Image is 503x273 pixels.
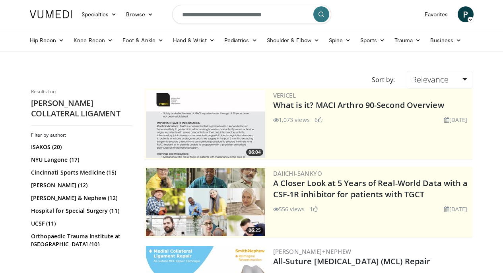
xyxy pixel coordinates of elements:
[31,156,130,164] a: NYU Langone (17)
[69,32,118,48] a: Knee Recon
[310,205,318,213] li: 1
[31,143,130,151] a: ISAKOS (20)
[31,181,130,189] a: [PERSON_NAME] (12)
[146,168,265,236] img: 93c22cae-14d1-47f0-9e4a-a244e824b022.png.300x170_q85_crop-smart_upscale.jpg
[390,32,426,48] a: Trauma
[121,6,158,22] a: Browse
[146,90,265,158] a: 06:04
[77,6,122,22] a: Specialties
[31,88,132,95] p: Results for:
[315,116,322,124] li: 6
[366,71,401,88] div: Sort by:
[146,168,265,236] a: 06:25
[425,32,466,48] a: Business
[412,74,449,85] span: Relevance
[31,169,130,177] a: Cincinnati Sports Medicine (15)
[355,32,390,48] a: Sports
[273,116,310,124] li: 1,073 views
[30,10,72,18] img: VuMedi Logo
[31,220,130,228] a: UCSF (11)
[31,207,130,215] a: Hospital for Special Surgery (11)
[246,227,263,234] span: 06:25
[444,205,468,213] li: [DATE]
[444,116,468,124] li: [DATE]
[172,5,331,24] input: Search topics, interventions
[118,32,168,48] a: Foot & Ankle
[273,91,296,99] a: Vericel
[168,32,219,48] a: Hand & Wrist
[219,32,262,48] a: Pediatrics
[246,149,263,156] span: 06:04
[146,90,265,158] img: aa6cc8ed-3dbf-4b6a-8d82-4a06f68b6688.300x170_q85_crop-smart_upscale.jpg
[273,256,431,267] a: All-Suture [MEDICAL_DATA] (MCL) Repair
[420,6,453,22] a: Favorites
[31,194,130,202] a: [PERSON_NAME] & Nephew (12)
[273,100,444,110] a: What is it? MACI Arthro 90-Second Overview
[25,32,69,48] a: Hip Recon
[273,178,468,200] a: A Closer Look at 5 Years of Real-World Data with a CSF-1R inhibitor for patients with TGCT
[31,132,132,138] h3: Filter by author:
[31,98,132,119] h2: [PERSON_NAME] COLLATERAL LIGAMENT
[273,169,322,177] a: Daiichi-Sankyo
[273,247,352,255] a: [PERSON_NAME]+Nephew
[407,71,472,88] a: Relevance
[324,32,355,48] a: Spine
[458,6,474,22] a: P
[273,205,305,213] li: 556 views
[31,232,130,248] a: Orthopaedic Trauma Institute at [GEOGRAPHIC_DATA] (10)
[262,32,324,48] a: Shoulder & Elbow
